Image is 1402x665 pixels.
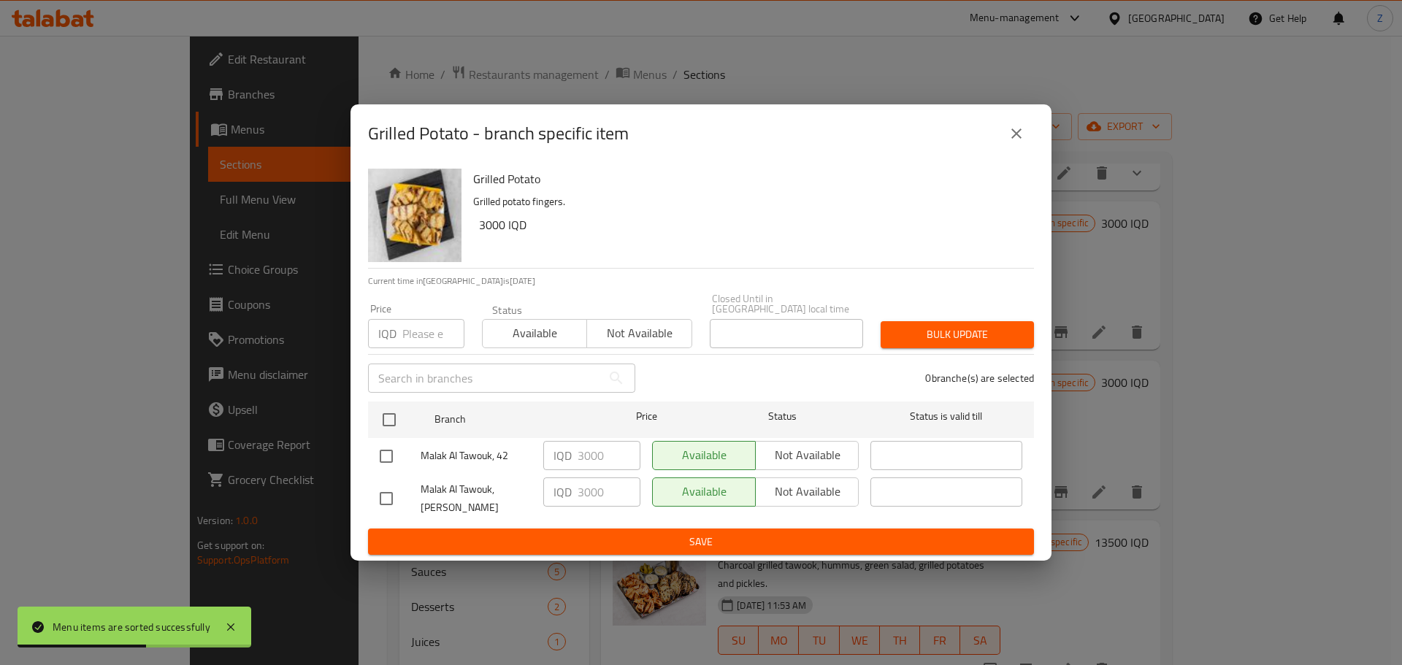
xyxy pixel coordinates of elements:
h2: Grilled Potato - branch specific item [368,122,629,145]
input: Please enter price [578,477,640,507]
button: Save [368,528,1034,556]
button: close [999,116,1034,151]
span: Save [380,533,1022,551]
p: Current time in [GEOGRAPHIC_DATA] is [DATE] [368,274,1034,288]
h6: Grilled Potato [473,169,1022,189]
button: Not available [586,319,692,348]
p: IQD [553,483,572,501]
div: Menu items are sorted successfully [53,619,210,635]
span: Not available [593,323,686,344]
span: Status is valid till [870,407,1022,426]
span: Malak Al Tawouk, [PERSON_NAME] [421,480,532,517]
span: Price [598,407,695,426]
span: Status [707,407,859,426]
h6: 3000 IQD [479,215,1022,235]
span: Malak Al Tawouk, 42 [421,447,532,465]
button: Bulk update [881,321,1034,348]
span: Bulk update [892,326,1022,344]
p: Grilled potato fingers. [473,193,1022,211]
img: Grilled Potato [368,169,461,262]
input: Please enter price [402,319,464,348]
input: Search in branches [368,364,602,393]
span: Branch [434,410,586,428]
span: Available [489,323,581,344]
p: IQD [553,447,572,464]
button: Available [482,319,587,348]
p: IQD [378,325,397,342]
input: Please enter price [578,441,640,470]
p: 0 branche(s) are selected [925,371,1034,385]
